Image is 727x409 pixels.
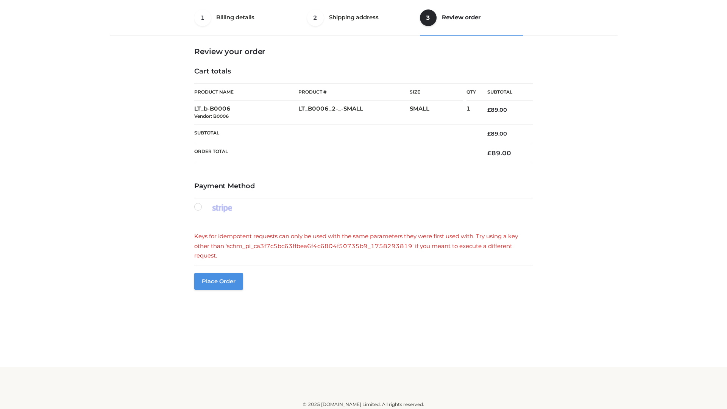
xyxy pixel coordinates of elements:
[476,84,533,101] th: Subtotal
[487,106,507,113] bdi: 89.00
[487,149,511,157] bdi: 89.00
[194,231,533,261] div: Keys for idempotent requests can only be used with the same parameters they were first used with....
[298,83,410,101] th: Product #
[194,47,533,56] h3: Review your order
[487,130,507,137] bdi: 89.00
[410,101,466,125] td: SMALL
[487,106,491,113] span: £
[298,101,410,125] td: LT_B0006_2-_-SMALL
[466,101,476,125] td: 1
[194,113,229,119] small: Vendor: B0006
[194,143,476,163] th: Order Total
[487,130,491,137] span: £
[194,101,298,125] td: LT_b-B0006
[112,401,615,408] div: © 2025 [DOMAIN_NAME] Limited. All rights reserved.
[194,83,298,101] th: Product Name
[194,273,243,290] button: Place order
[194,182,533,190] h4: Payment Method
[466,83,476,101] th: Qty
[487,149,491,157] span: £
[194,67,533,76] h4: Cart totals
[194,124,476,143] th: Subtotal
[410,84,463,101] th: Size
